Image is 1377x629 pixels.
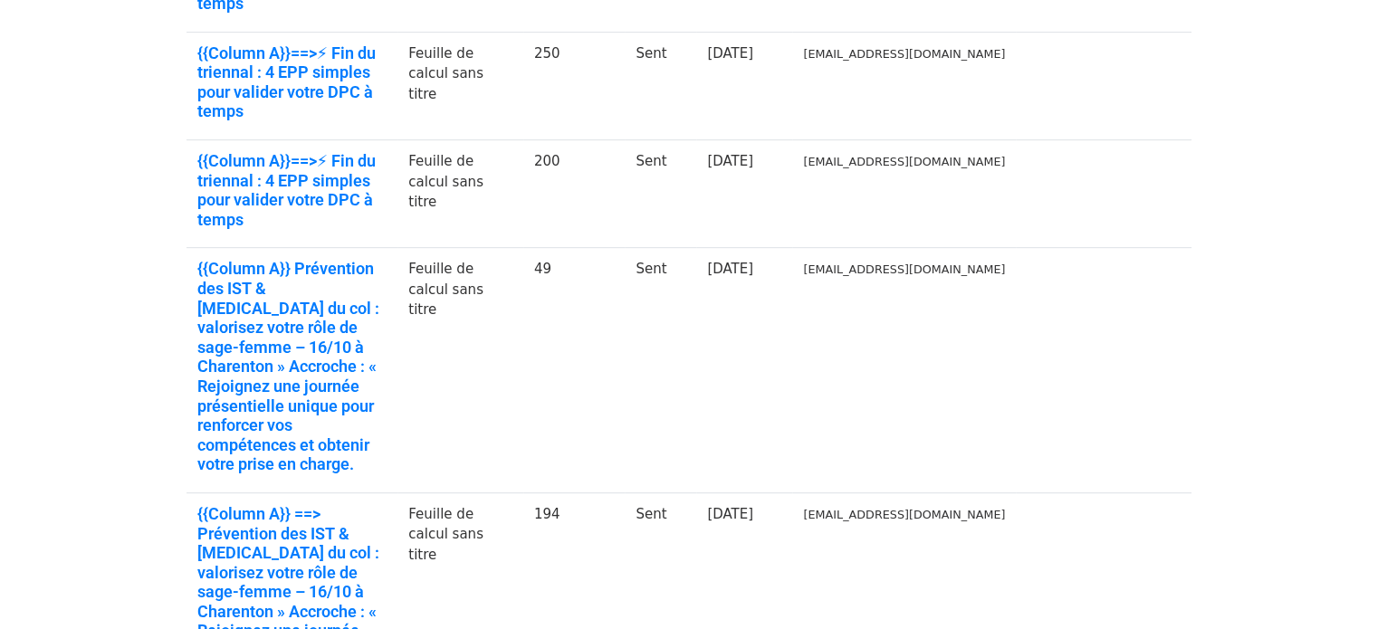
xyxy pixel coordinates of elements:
a: {{Column A}}==>⚡ Fin du triennal : 4 EPP simples pour valider votre DPC à temps [197,43,387,121]
a: [DATE] [707,153,753,169]
small: [EMAIL_ADDRESS][DOMAIN_NAME] [803,47,1005,61]
a: [DATE] [707,261,753,277]
small: [EMAIL_ADDRESS][DOMAIN_NAME] [803,262,1005,276]
iframe: Chat Widget [1286,542,1377,629]
td: Feuille de calcul sans titre [397,248,523,493]
small: [EMAIL_ADDRESS][DOMAIN_NAME] [803,155,1005,168]
div: Widget de chat [1286,542,1377,629]
a: [DATE] [707,45,753,62]
td: 49 [523,248,626,493]
a: {{Column A}} Prévention des IST & [MEDICAL_DATA] du col : valorisez votre rôle de sage-femme – 16... [197,259,387,474]
td: 250 [523,32,626,139]
td: Feuille de calcul sans titre [397,140,523,248]
td: Sent [625,140,696,248]
td: 200 [523,140,626,248]
small: [EMAIL_ADDRESS][DOMAIN_NAME] [803,508,1005,521]
td: Feuille de calcul sans titre [397,32,523,139]
a: {{Column A}}==>⚡ Fin du triennal : 4 EPP simples pour valider votre DPC à temps [197,151,387,229]
a: [DATE] [707,506,753,522]
td: Sent [625,248,696,493]
td: Sent [625,32,696,139]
